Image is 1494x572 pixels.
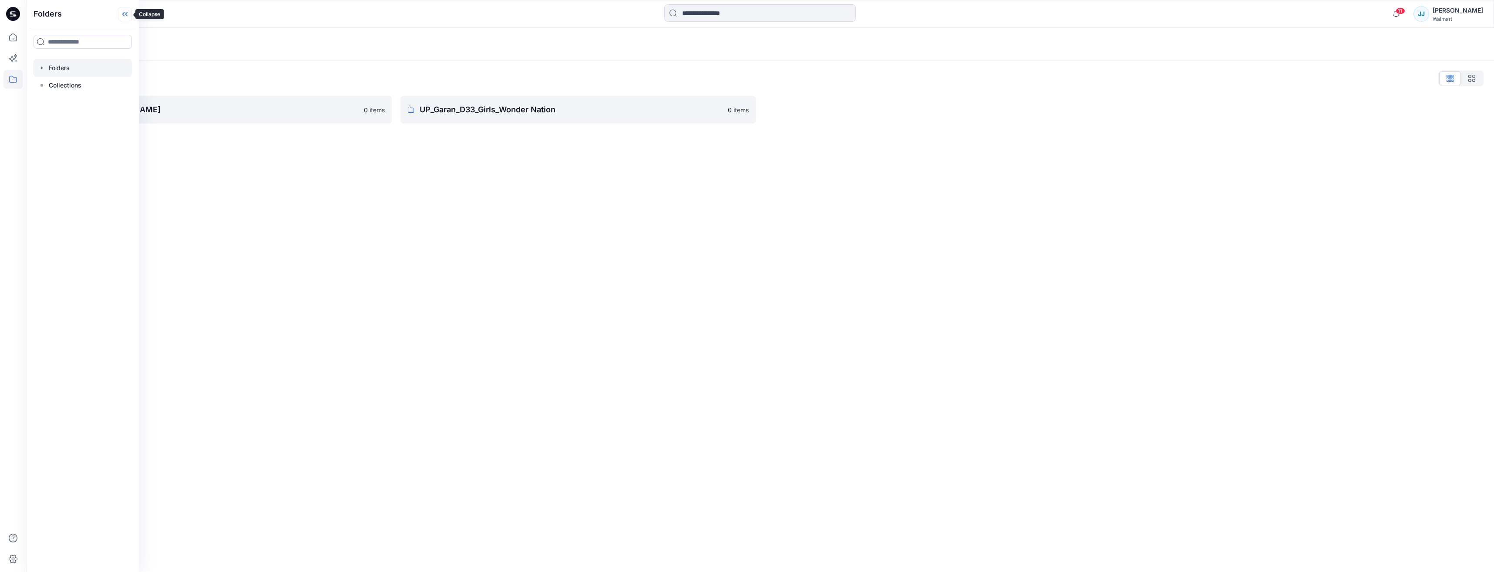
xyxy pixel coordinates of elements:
div: Walmart [1433,16,1483,22]
a: UP_Garan_D33_Girls_Wonder Nation0 items [400,96,756,124]
a: UP_Garan [PERSON_NAME]0 items [37,96,392,124]
div: JJ [1413,6,1429,22]
p: UP_Garan_D33_Girls_Wonder Nation [420,104,723,116]
p: 0 items [364,105,385,114]
p: Collections [49,80,81,91]
div: [PERSON_NAME] [1433,5,1483,16]
span: 11 [1396,7,1405,14]
p: 0 items [728,105,749,114]
p: UP_Garan [PERSON_NAME] [56,104,359,116]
